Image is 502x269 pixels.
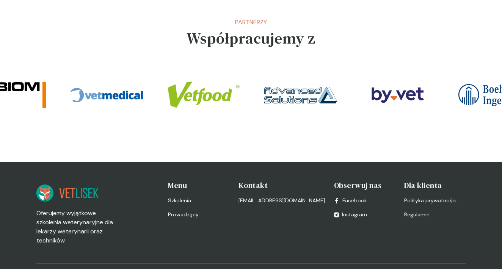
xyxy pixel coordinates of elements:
[238,197,325,205] a: [EMAIL_ADDRESS][DOMAIN_NAME]
[404,197,466,205] a: Polityka prywatności
[404,211,430,219] span: Regulamin
[187,27,315,50] h5: Współpracujemy z
[334,180,395,191] h4: Obserwuj nas
[264,77,337,113] img: Z5pMI5bqstJ9-ALk_Logo_AS.png
[361,77,434,113] img: Z5pMIpbqstJ9-ALi_ByVetlogocolorCMYK.jpg
[70,77,143,113] img: Z5pMH5bqstJ9-ALc_logo_vetmedical2024-1024x202.png
[404,180,466,191] h4: Dla klienta
[334,197,367,205] a: Facebook
[404,211,466,219] a: Regulamin
[404,197,457,205] span: Polityka prywatności
[334,211,367,219] a: Instagram
[36,209,118,245] p: Oferujemy wyjątkowe szkolenia weterynaryjne dla lekarzy weterynarii oraz techników.
[168,180,229,191] h4: Menu
[168,211,229,219] a: Prowadzący
[168,211,199,219] span: Prowadzący
[167,77,240,113] img: Z5pMJ5bqstJ9-ALs_logo-www-01.png
[168,197,229,205] a: Szkolenia
[187,18,315,27] p: Partnerzy
[238,180,325,191] h4: Kontakt
[168,197,191,205] span: Szkolenia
